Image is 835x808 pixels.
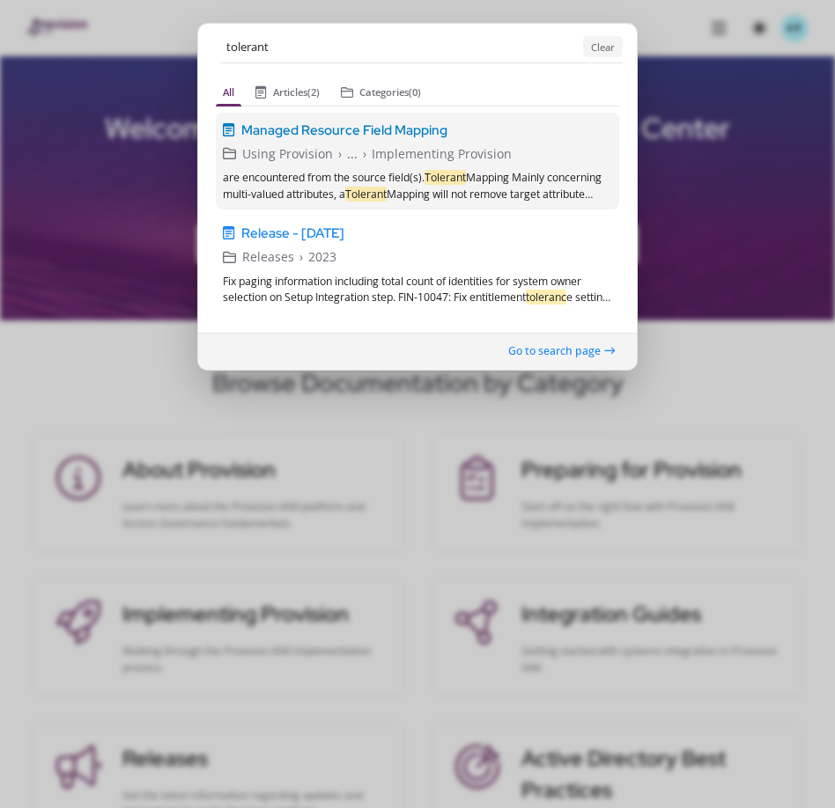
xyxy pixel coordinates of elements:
[216,217,619,313] a: Release - [DATE]Releases›2023Fix paging information including total count of identities for syste...
[242,247,294,267] span: Releases
[219,31,577,62] input: Enter Keywords
[223,273,613,306] div: Fix paging information including total count of identities for system owner selection on Setup In...
[223,170,613,203] div: are encountered from the source field(s). Mapping Mainly concerning multi-valued attributes, a Ma...
[347,144,358,164] span: ...
[307,84,320,98] span: (2)
[338,144,342,164] span: ›
[216,113,619,209] a: Managed Resource Field MappingUsing Provision›...›Implementing Provisionare encountered from the ...
[242,144,333,164] span: Using Provision
[334,77,429,106] button: Categories
[583,36,623,57] button: Clear
[216,77,241,106] button: All
[345,187,387,202] em: Tolerant
[372,144,512,164] span: Implementing Provision
[308,247,336,267] span: 2023
[526,290,566,305] em: toleranc
[299,247,303,267] span: ›
[241,223,344,244] span: Release - [DATE]
[248,77,327,106] button: Articles
[425,170,466,185] em: Tolerant
[363,144,366,164] span: ›
[241,120,447,141] span: Managed Resource Field Mapping
[409,84,421,98] span: (0)
[507,342,616,361] button: Go to search page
